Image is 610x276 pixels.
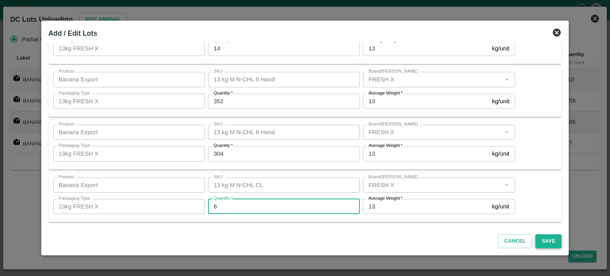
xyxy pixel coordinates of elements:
[492,149,510,158] p: kg/unit
[214,195,233,202] label: Quantity
[365,127,499,137] input: Create Brand/Marka
[498,234,532,248] button: Cancel
[214,143,233,149] label: Quantity
[492,97,510,106] p: kg/unit
[214,37,233,44] label: Quantity
[59,90,90,97] label: Packaging Type
[59,174,74,180] label: Product
[59,121,74,127] label: Product
[369,143,402,149] label: Average Weight
[492,202,510,211] p: kg/unit
[369,195,402,202] label: Average Weight
[214,90,233,97] label: Quantity
[59,195,90,202] label: Packaging Type
[369,37,402,44] label: Average Weight
[59,143,90,149] label: Packaging Type
[369,68,418,75] label: Brand/[PERSON_NAME]
[59,37,90,44] label: Packaging Type
[214,174,223,180] label: SKU
[492,44,510,53] p: kg/unit
[369,121,418,127] label: Brand/[PERSON_NAME]
[214,121,223,127] label: SKU
[365,180,499,190] input: Create Brand/Marka
[214,68,223,75] label: SKU
[48,29,97,37] b: Add / Edit Lots
[535,234,562,248] button: Save
[369,90,402,97] label: Average Weight
[369,174,418,180] label: Brand/[PERSON_NAME]
[59,68,74,75] label: Product
[365,74,499,85] input: Create Brand/Marka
